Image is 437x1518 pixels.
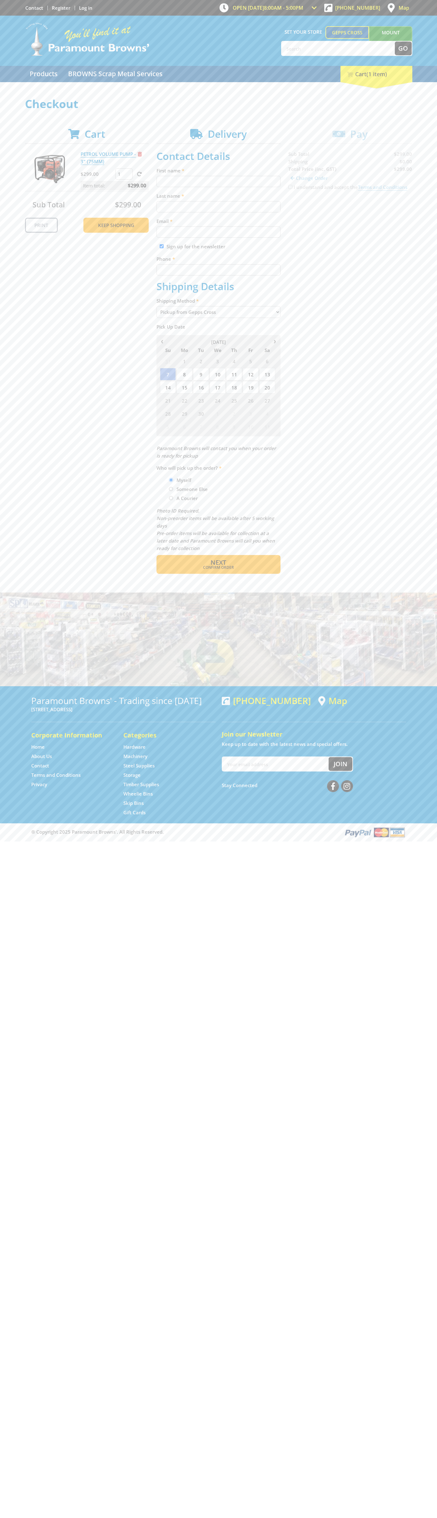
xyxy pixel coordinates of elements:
span: 10 [243,420,259,433]
a: View a map of Gepps Cross location [318,696,347,706]
div: ® Copyright 2025 Paramount Browns'. All Rights Reserved. [25,826,412,838]
label: Someone Else [174,484,210,494]
span: 8 [176,368,192,380]
div: Stay Connected [222,778,353,793]
span: 6 [176,420,192,433]
a: Go to the Machinery page [123,753,147,760]
span: 23 [193,394,209,407]
label: Pick Up Date [156,323,281,330]
span: Th [226,346,242,354]
a: Go to the Gift Cards page [123,809,146,816]
span: 7 [160,368,176,380]
p: Keep up to date with the latest news and special offers. [222,740,406,748]
a: Go to the Home page [31,744,45,750]
a: Print [25,218,58,233]
a: Go to the Products page [25,66,62,82]
span: 27 [259,394,275,407]
h5: Categories [123,731,203,740]
input: Please enter your last name. [156,201,281,212]
span: 13 [259,368,275,380]
span: 8:00am - 5:00pm [264,4,303,11]
a: Go to the Contact page [31,762,49,769]
span: Sub Total [32,200,65,210]
input: Your email address [222,757,329,771]
a: Remove from cart [138,151,142,157]
a: Go to the registration page [52,5,70,11]
div: Cart [340,66,412,82]
h2: Contact Details [156,150,281,162]
label: Email [156,217,281,225]
label: Who will pick up the order? [156,464,281,472]
span: 22 [176,394,192,407]
span: 29 [176,407,192,420]
a: Go to the Storage page [123,772,141,778]
span: Sa [259,346,275,354]
p: [STREET_ADDRESS] [31,706,216,713]
a: Go to the BROWNS Scrap Metal Services page [63,66,167,82]
input: Please select who will pick up the order. [169,496,173,500]
button: Go [395,42,412,55]
a: Mount [PERSON_NAME] [369,26,412,50]
button: Next Confirm order [156,555,281,574]
label: Last name [156,192,281,200]
img: PayPal, Mastercard, Visa accepted [344,826,406,838]
span: Set your store [281,26,326,37]
a: Go to the Hardware page [123,744,146,750]
input: Please enter your telephone number. [156,264,281,275]
span: 4 [259,407,275,420]
span: 14 [160,381,176,394]
span: 9 [226,420,242,433]
span: 5 [243,355,259,367]
p: Item total: [81,181,149,190]
label: A Courier [174,493,200,504]
span: 3 [210,355,226,367]
a: Go to the Steel Supplies page [123,762,155,769]
label: Sign up for the newsletter [166,243,225,250]
label: Phone [156,255,281,263]
a: Log in [79,5,92,11]
span: 19 [243,381,259,394]
span: 10 [210,368,226,380]
span: 3 [243,407,259,420]
span: 20 [259,381,275,394]
div: [PHONE_NUMBER] [222,696,311,706]
span: 24 [210,394,226,407]
span: 2 [193,355,209,367]
span: 25 [226,394,242,407]
a: Go to the Skip Bins page [123,800,144,806]
span: 1 [176,355,192,367]
span: $299.00 [128,181,146,190]
a: Go to the Contact page [25,5,43,11]
label: Myself [174,475,193,485]
span: 11 [259,420,275,433]
span: We [210,346,226,354]
a: Go to the Wheelie Bins page [123,791,153,797]
img: PETROL VOLUME PUMP - 3" (75MM) [31,150,68,188]
span: 9 [193,368,209,380]
a: Gepps Cross [325,26,369,39]
h5: Join our Newsletter [222,730,406,739]
label: Shipping Method [156,297,281,305]
a: Go to the Timber Supplies page [123,781,159,788]
span: 6 [259,355,275,367]
span: 8 [210,420,226,433]
span: 31 [160,355,176,367]
span: OPEN [DATE] [233,4,303,11]
span: Confirm order [170,566,267,569]
h2: Shipping Details [156,280,281,292]
a: Go to the About Us page [31,753,52,760]
h5: Corporate Information [31,731,111,740]
input: Please enter your email address. [156,226,281,238]
span: 2 [226,407,242,420]
a: Go to the Privacy page [31,781,47,788]
span: 21 [160,394,176,407]
span: Fr [243,346,259,354]
span: 18 [226,381,242,394]
span: Tu [193,346,209,354]
p: $299.00 [81,170,114,178]
span: 1 [210,407,226,420]
span: 7 [193,420,209,433]
span: 30 [193,407,209,420]
em: Photo ID Required. Non-preorder items will be available after 5 working days Pre-order items will... [156,508,275,551]
span: Mo [176,346,192,354]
